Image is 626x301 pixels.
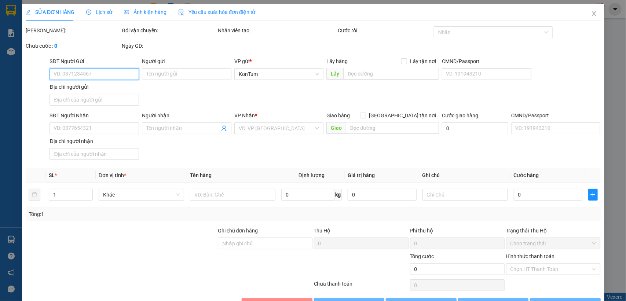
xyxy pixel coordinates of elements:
[50,148,139,160] input: Địa chỉ của người nhận
[510,238,596,249] span: Chọn trạng thái
[29,210,242,218] div: Tổng: 1
[511,111,601,120] div: CMND/Passport
[326,122,346,134] span: Giao
[343,68,439,80] input: Dọc đường
[50,83,139,91] div: Địa chỉ người gửi
[26,42,120,50] div: Chưa cước :
[588,189,597,201] button: plus
[326,113,350,118] span: Giao hàng
[26,9,74,15] span: SỬA ĐƠN HÀNG
[583,4,604,24] button: Close
[234,113,255,118] span: VP Nhận
[122,26,216,34] div: Gói vận chuyển:
[419,168,510,183] th: Ghi chú
[218,228,258,234] label: Ghi chú đơn hàng
[29,189,40,201] button: delete
[589,192,597,198] span: plus
[50,57,139,65] div: SĐT Người Gửi
[221,125,227,131] span: user-add
[178,9,256,15] span: Yêu cầu xuất hóa đơn điện tử
[218,238,312,249] input: Ghi chú đơn hàng
[122,42,216,50] div: Ngày GD:
[591,11,597,16] span: close
[50,137,139,145] div: Địa chỉ người nhận
[218,26,336,34] div: Nhân viên tạo:
[99,172,126,178] span: Đơn vị tính
[513,172,539,178] span: Cước hàng
[142,111,231,120] div: Người nhận
[338,26,432,34] div: Cước rồi :
[506,253,554,259] label: Hình thức thanh toán
[410,253,434,259] span: Tổng cước
[410,227,504,238] div: Phí thu hộ
[299,172,325,178] span: Định lượng
[366,111,439,120] span: [GEOGRAPHIC_DATA] tận nơi
[442,122,508,134] input: Cước giao hàng
[26,10,31,15] span: edit
[407,57,439,65] span: Lấy tận nơi
[50,111,139,120] div: SĐT Người Nhận
[190,172,212,178] span: Tên hàng
[326,68,343,80] span: Lấy
[103,189,180,200] span: Khác
[50,94,139,106] input: Địa chỉ của người gửi
[54,43,57,49] b: 0
[239,69,319,80] span: KonTum
[346,122,439,134] input: Dọc đường
[326,58,348,64] span: Lấy hàng
[313,280,409,293] div: Chưa thanh toán
[86,9,112,15] span: Lịch sử
[178,10,184,15] img: icon
[348,172,375,178] span: Giá trị hàng
[334,189,342,201] span: kg
[86,10,91,15] span: clock-circle
[124,10,129,15] span: picture
[442,57,531,65] div: CMND/Passport
[124,9,166,15] span: Ảnh kiện hàng
[422,189,508,201] input: Ghi Chú
[314,228,330,234] span: Thu Hộ
[506,227,600,235] div: Trạng thái Thu Hộ
[49,172,55,178] span: SL
[190,189,275,201] input: VD: Bàn, Ghế
[26,26,120,34] div: [PERSON_NAME]:
[234,57,324,65] div: VP gửi
[442,113,478,118] label: Cước giao hàng
[142,57,231,65] div: Người gửi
